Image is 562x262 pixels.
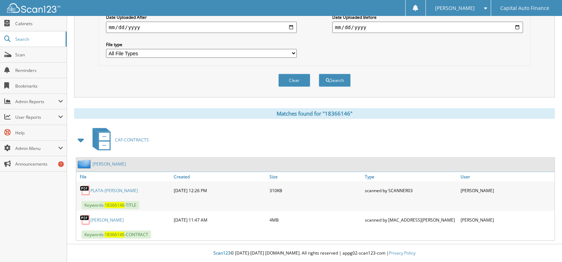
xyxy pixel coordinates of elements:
a: Type [363,172,459,182]
a: Created [172,172,268,182]
div: scanned by [MAC_ADDRESS][PERSON_NAME] [363,213,459,227]
span: Scan [15,52,63,58]
button: Clear [278,74,310,87]
span: Keywords: -CONTRACT [82,230,151,239]
span: Admin Reports [15,99,58,105]
span: CAF-CONTRACTS [115,137,149,143]
div: [DATE] 11:47 AM [172,213,268,227]
input: end [332,22,523,33]
a: [PERSON_NAME] [93,161,126,167]
img: PDF.png [80,185,90,196]
a: File [76,172,172,182]
span: Search [15,36,62,42]
label: Date Uploaded Before [332,14,523,20]
a: PLATA-[PERSON_NAME] [90,188,138,194]
div: 310KB [268,183,363,197]
span: Help [15,130,63,136]
span: Bookmarks [15,83,63,89]
img: PDF.png [80,214,90,225]
span: Scan123 [213,250,230,256]
div: [PERSON_NAME] [459,183,555,197]
span: 18366146 [105,232,124,238]
div: © [DATE]-[DATE] [DOMAIN_NAME]. All rights reserved | appg02-scan123-com | [67,245,562,262]
div: [DATE] 12:26 PM [172,183,268,197]
button: Search [319,74,351,87]
div: scanned by SCANNER03 [363,183,459,197]
span: Reminders [15,67,63,73]
span: 18366146 [105,202,124,208]
a: Privacy Policy [389,250,416,256]
span: Cabinets [15,21,63,27]
label: File type [106,41,297,48]
label: Date Uploaded After [106,14,297,20]
div: [PERSON_NAME] [459,213,555,227]
span: Admin Menu [15,145,58,151]
span: User Reports [15,114,58,120]
div: Matches found for "18366146" [74,108,555,119]
a: Size [268,172,363,182]
div: 7 [58,161,64,167]
span: Keywords: -TITLE [82,201,139,209]
img: folder2.png [78,160,93,168]
span: Announcements [15,161,63,167]
span: Capital Auto Finance [500,6,549,10]
a: CAF-CONTRACTS [88,126,149,154]
span: [PERSON_NAME] [435,6,475,10]
div: 4MB [268,213,363,227]
input: start [106,22,297,33]
img: scan123-logo-white.svg [7,3,60,13]
a: [PERSON_NAME] [90,217,124,223]
a: User [459,172,555,182]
